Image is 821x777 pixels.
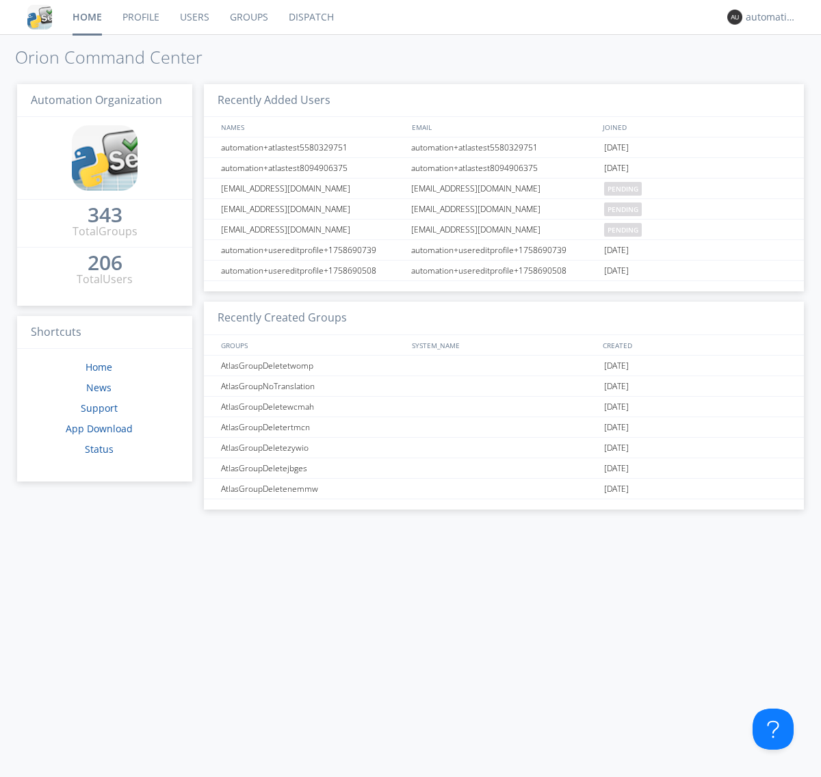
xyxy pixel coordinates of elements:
[599,117,791,137] div: JOINED
[218,458,407,478] div: AtlasGroupDeletejbges
[204,158,804,179] a: automation+atlastest8094906375automation+atlastest8094906375[DATE]
[218,117,405,137] div: NAMES
[204,458,804,479] a: AtlasGroupDeletejbges[DATE]
[88,256,122,269] div: 206
[408,335,599,355] div: SYSTEM_NAME
[604,356,629,376] span: [DATE]
[604,240,629,261] span: [DATE]
[218,479,407,499] div: AtlasGroupDeletenemmw
[218,137,407,157] div: automation+atlastest5580329751
[66,422,133,435] a: App Download
[204,199,804,220] a: [EMAIL_ADDRESS][DOMAIN_NAME][EMAIL_ADDRESS][DOMAIN_NAME]pending
[604,438,629,458] span: [DATE]
[218,220,407,239] div: [EMAIL_ADDRESS][DOMAIN_NAME]
[218,261,407,280] div: automation+usereditprofile+1758690508
[218,158,407,178] div: automation+atlastest8094906375
[88,256,122,272] a: 206
[218,397,407,417] div: AtlasGroupDeletewcmah
[204,376,804,397] a: AtlasGroupNoTranslation[DATE]
[204,240,804,261] a: automation+usereditprofile+1758690739automation+usereditprofile+1758690739[DATE]
[72,125,138,191] img: cddb5a64eb264b2086981ab96f4c1ba7
[604,182,642,196] span: pending
[204,179,804,199] a: [EMAIL_ADDRESS][DOMAIN_NAME][EMAIL_ADDRESS][DOMAIN_NAME]pending
[81,401,118,414] a: Support
[204,438,804,458] a: AtlasGroupDeletezywio[DATE]
[746,10,797,24] div: automation+atlas0003
[408,261,601,280] div: automation+usereditprofile+1758690508
[218,240,407,260] div: automation+usereditprofile+1758690739
[17,316,192,350] h3: Shortcuts
[218,417,407,437] div: AtlasGroupDeletertmcn
[408,117,599,137] div: EMAIL
[86,360,112,373] a: Home
[204,220,804,240] a: [EMAIL_ADDRESS][DOMAIN_NAME][EMAIL_ADDRESS][DOMAIN_NAME]pending
[88,208,122,222] div: 343
[408,199,601,219] div: [EMAIL_ADDRESS][DOMAIN_NAME]
[604,376,629,397] span: [DATE]
[408,240,601,260] div: automation+usereditprofile+1758690739
[599,335,791,355] div: CREATED
[218,199,407,219] div: [EMAIL_ADDRESS][DOMAIN_NAME]
[408,137,601,157] div: automation+atlastest5580329751
[85,443,114,456] a: Status
[604,202,642,216] span: pending
[408,220,601,239] div: [EMAIL_ADDRESS][DOMAIN_NAME]
[408,158,601,178] div: automation+atlastest8094906375
[204,84,804,118] h3: Recently Added Users
[218,335,405,355] div: GROUPS
[73,224,138,239] div: Total Groups
[218,376,407,396] div: AtlasGroupNoTranslation
[604,223,642,237] span: pending
[727,10,742,25] img: 373638.png
[88,208,122,224] a: 343
[27,5,52,29] img: cddb5a64eb264b2086981ab96f4c1ba7
[604,458,629,479] span: [DATE]
[77,272,133,287] div: Total Users
[604,479,629,499] span: [DATE]
[86,381,112,394] a: News
[408,179,601,198] div: [EMAIL_ADDRESS][DOMAIN_NAME]
[218,356,407,376] div: AtlasGroupDeletetwomp
[604,397,629,417] span: [DATE]
[218,179,407,198] div: [EMAIL_ADDRESS][DOMAIN_NAME]
[218,438,407,458] div: AtlasGroupDeletezywio
[604,137,629,158] span: [DATE]
[31,92,162,107] span: Automation Organization
[604,158,629,179] span: [DATE]
[204,479,804,499] a: AtlasGroupDeletenemmw[DATE]
[204,417,804,438] a: AtlasGroupDeletertmcn[DATE]
[204,261,804,281] a: automation+usereditprofile+1758690508automation+usereditprofile+1758690508[DATE]
[604,261,629,281] span: [DATE]
[204,397,804,417] a: AtlasGroupDeletewcmah[DATE]
[604,417,629,438] span: [DATE]
[204,356,804,376] a: AtlasGroupDeletetwomp[DATE]
[204,137,804,158] a: automation+atlastest5580329751automation+atlastest5580329751[DATE]
[204,302,804,335] h3: Recently Created Groups
[753,709,794,750] iframe: Toggle Customer Support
